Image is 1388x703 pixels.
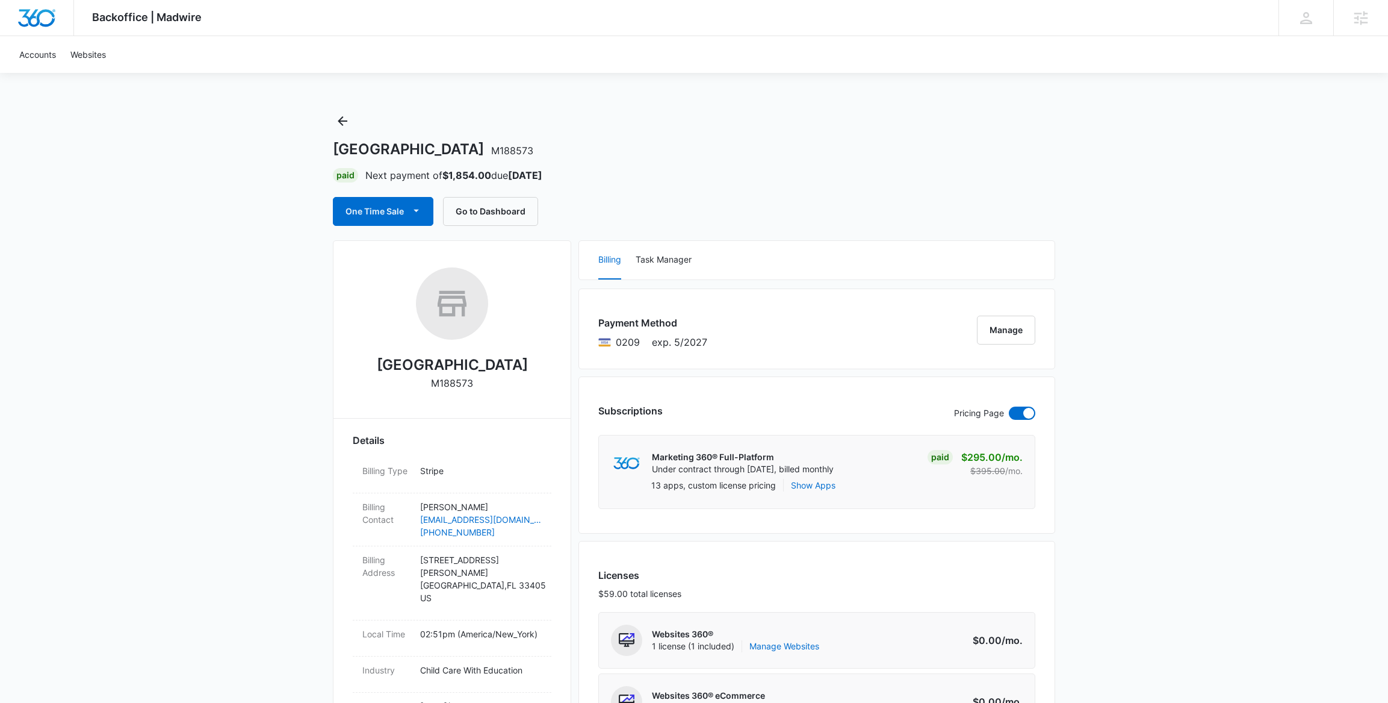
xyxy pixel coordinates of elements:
[749,640,819,652] a: Manage Websites
[652,451,834,463] p: Marketing 360® Full-Platform
[333,197,433,226] button: One Time Sale
[977,316,1035,345] button: Manage
[598,587,681,600] p: $59.00 total licenses
[652,335,707,349] span: exp. 5/2027
[598,568,681,583] h3: Licenses
[362,464,411,477] dt: Billing Type
[353,493,551,546] div: Billing Contact[PERSON_NAME][EMAIL_ADDRESS][DOMAIN_NAME][PHONE_NUMBER]
[333,168,358,183] div: Paid
[377,354,528,376] h2: [GEOGRAPHIC_DATA]
[652,628,819,640] p: Websites 360®
[652,463,834,475] p: Under contract through [DATE], billed monthly
[961,450,1023,464] p: $295.00
[598,404,663,418] h3: Subscriptions
[362,664,411,676] dt: Industry
[970,466,1005,476] s: $395.00
[928,450,953,464] div: Paid
[598,241,621,280] button: Billing
[353,620,551,657] div: Local Time02:51pm (America/New_York)
[362,628,411,640] dt: Local Time
[636,241,692,280] button: Task Manager
[353,546,551,620] div: Billing Address[STREET_ADDRESS][PERSON_NAME][GEOGRAPHIC_DATA],FL 33405US
[333,111,352,131] button: Back
[92,11,202,23] span: Backoffice | Madwire
[1002,451,1023,463] span: /mo.
[353,657,551,693] div: IndustryChild Care With Education
[491,145,533,157] span: M188573
[362,501,411,526] dt: Billing Contact
[420,501,542,513] p: [PERSON_NAME]
[365,168,542,183] p: Next payment of due
[353,457,551,493] div: Billing TypeStripe
[420,513,542,526] a: [EMAIL_ADDRESS][DOMAIN_NAME]
[791,479,835,492] button: Show Apps
[1005,466,1023,476] span: /mo.
[954,407,1004,420] p: Pricing Page
[63,36,113,73] a: Websites
[652,640,819,652] span: 1 license (1 included)
[598,316,707,330] h3: Payment Method
[12,36,63,73] a: Accounts
[652,690,765,702] p: Websites 360® eCommerce
[1002,634,1023,646] span: /mo.
[333,140,533,158] h1: [GEOGRAPHIC_DATA]
[420,554,542,604] p: [STREET_ADDRESS][PERSON_NAME] [GEOGRAPHIC_DATA] , FL 33405 US
[651,479,776,492] p: 13 apps, custom license pricing
[420,464,542,477] p: Stripe
[508,169,542,181] strong: [DATE]
[616,335,640,349] span: Visa ending with
[442,169,491,181] strong: $1,854.00
[353,433,385,448] span: Details
[362,554,411,579] dt: Billing Address
[613,457,639,470] img: marketing360Logo
[431,376,473,390] p: M188573
[420,526,542,539] a: [PHONE_NUMBER]
[443,197,538,226] button: Go to Dashboard
[966,633,1023,648] p: $0.00
[420,664,542,676] p: Child Care With Education
[420,628,542,640] p: 02:51pm ( America/New_York )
